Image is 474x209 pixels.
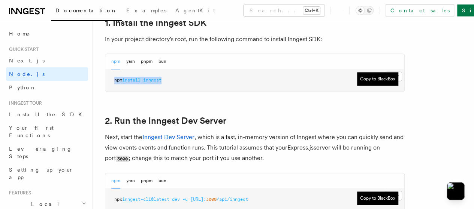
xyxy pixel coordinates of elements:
button: bun [158,173,166,188]
a: Home [6,27,88,40]
span: Leveraging Steps [9,146,72,159]
span: dev [172,197,180,202]
span: [URL]: [190,197,206,202]
a: Your first Functions [6,121,88,142]
span: npx [114,197,122,202]
button: yarn [126,54,135,69]
span: Setting up your app [9,167,73,180]
span: Inngest tour [6,100,42,106]
button: bun [158,54,166,69]
button: Search...Ctrl+K [244,4,324,16]
span: install [122,77,141,83]
button: pnpm [141,54,153,69]
a: Contact sales [386,4,454,16]
span: Install the SDK [9,111,87,117]
p: Next, start the , which is a fast, in-memory version of Inngest where you can quickly send and vi... [105,132,405,164]
button: Copy to BlackBox [357,72,398,86]
button: Copy to BlackBox [357,191,398,205]
span: Python [9,84,36,90]
a: Documentation [51,2,122,21]
p: In your project directory's root, run the following command to install Inngest SDK: [105,34,405,44]
a: 2. Run the Inngest Dev Server [105,116,226,126]
button: yarn [126,173,135,188]
button: Toggle dark mode [356,6,374,15]
a: 1. Install the Inngest SDK [105,18,206,28]
a: Python [6,81,88,94]
span: -u [182,197,188,202]
a: Leveraging Steps [6,142,88,163]
span: Examples [126,7,166,13]
span: npm [114,77,122,83]
span: inngest [143,77,161,83]
button: npm [111,54,120,69]
span: Home [9,30,30,37]
span: Documentation [55,7,117,13]
span: Next.js [9,58,45,64]
span: Features [6,190,31,196]
code: 3000 [116,156,129,162]
button: npm [111,173,120,188]
a: Inngest Dev Server [142,133,194,141]
span: inngest-cli@latest [122,197,169,202]
a: Examples [122,2,171,20]
span: /api/inngest [217,197,248,202]
span: Node.js [9,71,45,77]
span: Your first Functions [9,125,54,138]
span: Quick start [6,46,39,52]
span: AgentKit [175,7,215,13]
a: Node.js [6,67,88,81]
a: Next.js [6,54,88,67]
a: AgentKit [171,2,220,20]
a: Install the SDK [6,108,88,121]
button: pnpm [141,173,153,188]
kbd: Ctrl+K [303,7,320,14]
a: Setting up your app [6,163,88,184]
span: 3000 [206,197,217,202]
